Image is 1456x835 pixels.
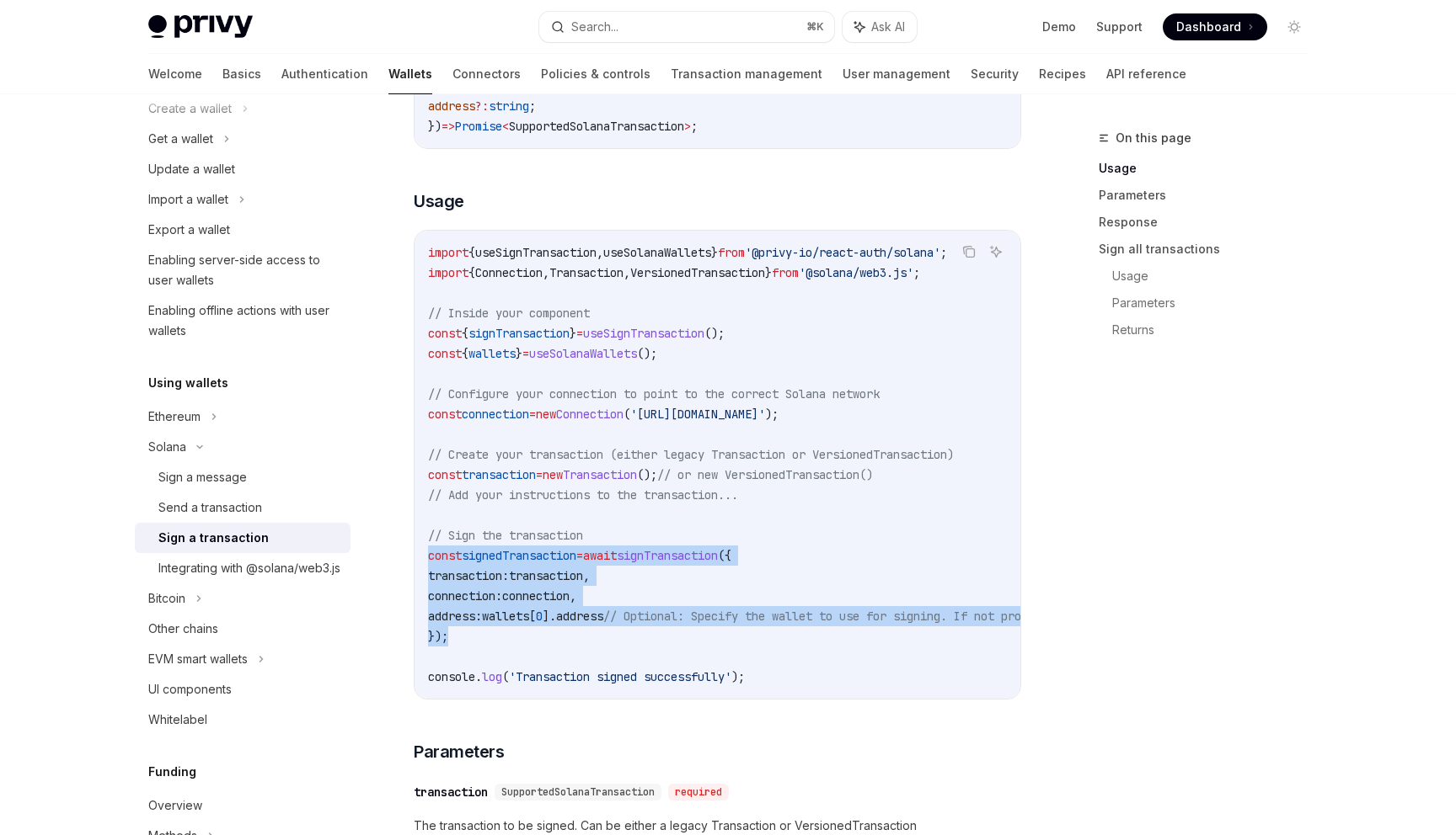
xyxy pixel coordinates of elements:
span: } [711,245,718,260]
span: signTransaction [468,326,570,341]
h5: Funding [148,762,196,782]
span: ; [529,98,536,114]
span: ; [940,245,947,260]
span: Usage [414,189,464,213]
span: useSignTransaction [583,326,704,341]
button: Ask AI [985,241,1007,263]
span: VersionedTransaction [630,265,765,280]
span: ({ [718,548,731,563]
div: UI components [148,679,232,699]
div: Search... [571,17,618,37]
span: new [536,407,556,422]
div: Sign a message [158,467,247,487]
span: connection [462,407,529,422]
span: { [462,326,468,341]
span: const [428,326,462,341]
span: > [684,119,691,134]
a: Enabling server-side access to user wallets [135,245,351,295]
span: // Configure your connection to point to the correct Solana network [428,386,880,402]
div: required [668,784,729,800]
div: Enabling server-side access to user wallets [148,250,340,290]
a: Wallets [388,54,432,94]
span: = [576,326,583,341]
span: } [570,326,576,341]
span: '@solana/web3.js' [799,265,913,280]
a: Welcome [148,54,202,94]
span: => [442,119,455,134]
span: address [556,609,603,624]
span: Transaction [563,467,637,482]
span: [ [529,609,536,624]
span: , [597,245,603,260]
a: Whitelabel [135,705,351,735]
a: Usage [1099,155,1321,182]
div: Bitcoin [148,588,185,609]
div: Ethereum [148,407,201,427]
span: new [543,467,563,482]
button: Copy the contents from the code block [958,241,980,263]
span: ; [691,119,698,134]
span: ; [913,265,920,280]
a: Sign a transaction [135,523,351,553]
span: ( [624,407,630,422]
span: Connection [556,407,624,422]
span: , [543,265,549,280]
span: signedTransaction [462,548,576,563]
div: Import a wallet [148,189,228,210]
button: Toggle dark mode [1281,13,1308,40]
span: ); [731,669,745,684]
div: Update a wallet [148,159,235,179]
span: // Inside your component [428,306,590,321]
span: }) [428,119,442,134]
span: = [529,407,536,422]
span: console [428,669,475,684]
span: const [428,407,462,422]
span: On this page [1116,128,1191,148]
a: Enabling offline actions with user wallets [135,295,351,346]
span: // Sign the transaction [428,528,583,543]
h5: Using wallets [148,373,228,393]
a: API reference [1106,54,1186,94]
span: , [570,588,576,604]
span: connection [502,588,570,604]
span: (); [704,326,725,341]
a: Export a wallet [135,215,351,245]
span: wallets [482,609,529,624]
span: address: [428,609,482,624]
span: (); [637,346,657,361]
span: import [428,265,468,280]
span: // or new VersionedTransaction() [657,467,873,482]
a: UI components [135,674,351,705]
span: Parameters [414,740,504,763]
div: EVM smart wallets [148,649,248,669]
div: Integrating with @solana/web3.js [158,558,340,578]
span: ⌘ K [806,20,824,34]
span: SupportedSolanaTransaction [509,119,684,134]
a: Send a transaction [135,492,351,523]
span: // Optional: Specify the wallet to use for signing. If not provided, the first wallet will be used. [603,609,1271,624]
div: transaction [414,784,488,800]
button: Ask AI [843,12,917,42]
a: Update a wallet [135,154,351,184]
div: Other chains [148,619,218,639]
div: Overview [148,795,202,816]
span: signTransaction [617,548,718,563]
span: = [536,467,543,482]
a: Other chains [135,614,351,644]
div: Export a wallet [148,220,230,240]
span: Dashboard [1176,19,1241,35]
a: Integrating with @solana/web3.js [135,553,351,583]
span: , [624,265,630,280]
span: await [583,548,617,563]
span: ( [502,669,509,684]
a: Security [971,54,1019,94]
a: Connectors [452,54,521,94]
span: } [516,346,522,361]
span: SupportedSolanaTransaction [501,785,655,799]
a: Demo [1042,19,1076,35]
span: // Add your instructions to the transaction... [428,487,738,503]
a: Returns [1112,316,1321,343]
a: Policies & controls [541,54,650,94]
div: Sign a transaction [158,528,269,548]
span: useSolanaWallets [603,245,711,260]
